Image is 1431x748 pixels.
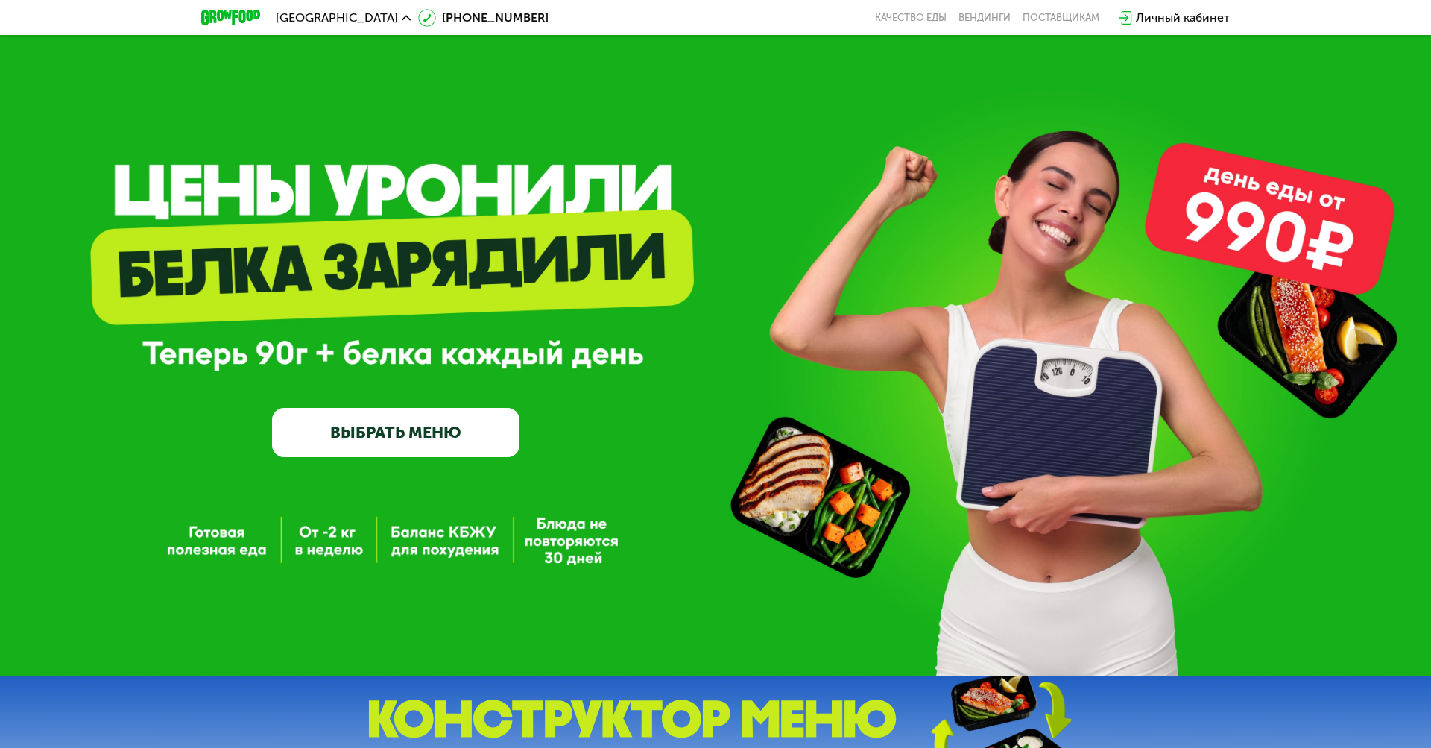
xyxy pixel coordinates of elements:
[1023,12,1099,24] div: поставщикам
[276,12,398,24] span: [GEOGRAPHIC_DATA]
[875,12,947,24] a: Качество еды
[1136,9,1230,27] div: Личный кабинет
[958,12,1011,24] a: Вендинги
[418,9,549,27] a: [PHONE_NUMBER]
[272,408,519,458] a: ВЫБРАТЬ МЕНЮ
